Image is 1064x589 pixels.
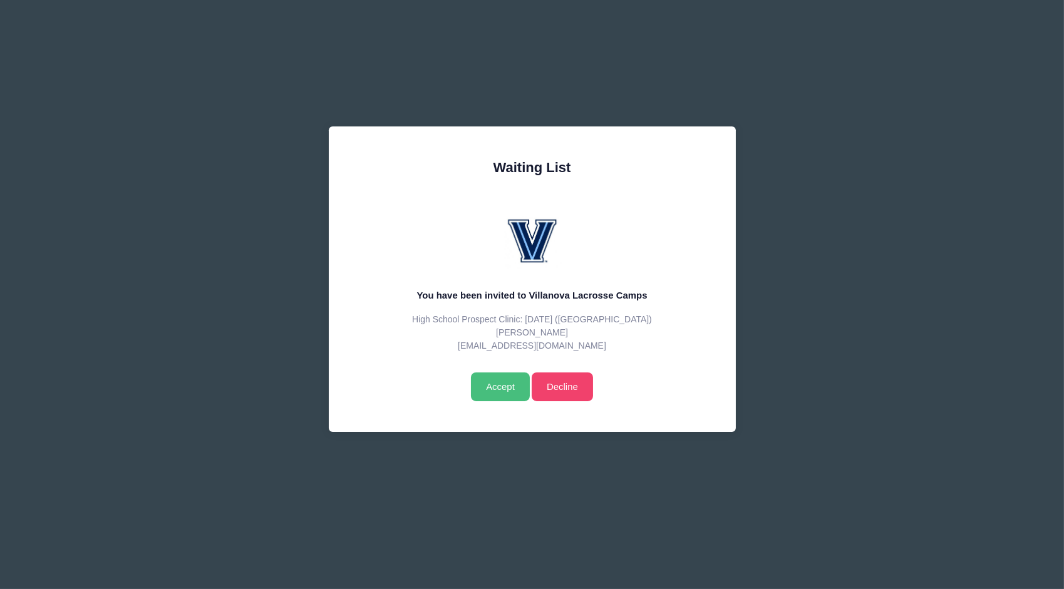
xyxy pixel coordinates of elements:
[359,313,705,326] p: High School Prospect Clinic: [DATE] ([GEOGRAPHIC_DATA])
[359,326,705,339] p: [PERSON_NAME]
[359,290,705,301] h5: You have been invited to Villanova Lacrosse Camps
[471,372,529,401] input: Accept
[532,372,592,401] a: Decline
[359,157,705,178] div: Waiting List
[359,339,705,352] p: [EMAIL_ADDRESS][DOMAIN_NAME]
[495,202,570,277] img: Villanova Lacrosse Camps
